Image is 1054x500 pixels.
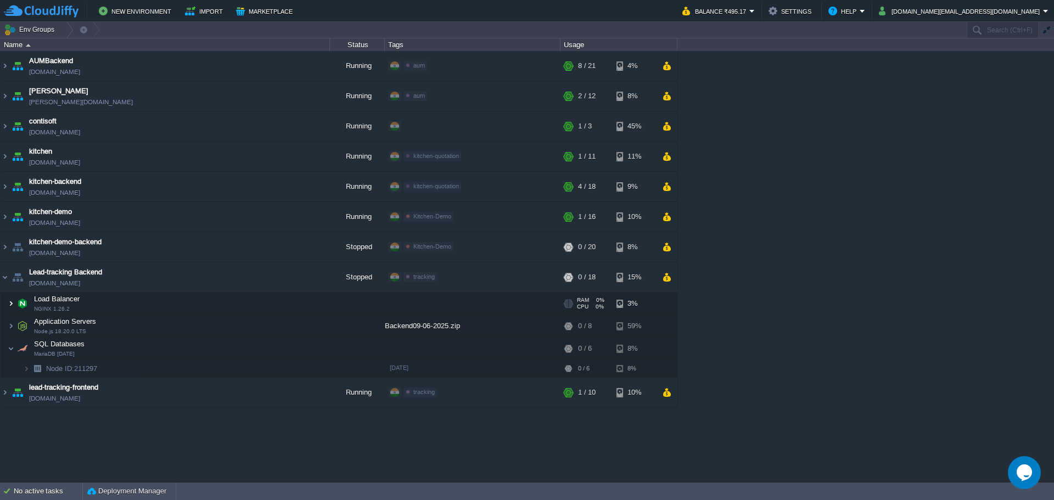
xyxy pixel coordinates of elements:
[45,364,99,373] span: 211297
[413,213,451,220] span: Kitchen-Demo
[15,315,30,337] img: AMDAwAAAACH5BAEAAAAALAAAAAABAAEAAAICRAEAOw==
[46,364,74,373] span: Node ID:
[1,111,9,141] img: AMDAwAAAACH5BAEAAAAALAAAAAABAAEAAAICRAEAOw==
[561,38,677,51] div: Usage
[29,237,102,248] a: kitchen-demo-backend
[616,315,652,337] div: 59%
[34,351,75,357] span: MariaDB [DATE]
[413,153,459,159] span: kitchen-quotation
[1,51,9,81] img: AMDAwAAAACH5BAEAAAAALAAAAAABAAEAAAICRAEAOw==
[29,86,88,97] a: [PERSON_NAME]
[1008,456,1043,489] iframe: chat widget
[29,393,80,404] a: [DOMAIN_NAME]
[578,51,596,81] div: 8 / 21
[23,360,30,377] img: AMDAwAAAACH5BAEAAAAALAAAAAABAAEAAAICRAEAOw==
[30,360,45,377] img: AMDAwAAAACH5BAEAAAAALAAAAAABAAEAAAICRAEAOw==
[15,293,30,314] img: AMDAwAAAACH5BAEAAAAALAAAAAABAAEAAAICRAEAOw==
[578,360,590,377] div: 0 / 6
[879,4,1043,18] button: [DOMAIN_NAME][EMAIL_ADDRESS][DOMAIN_NAME]
[577,304,588,310] span: CPU
[4,22,58,37] button: Env Groups
[1,142,9,171] img: AMDAwAAAACH5BAEAAAAALAAAAAABAAEAAAICRAEAOw==
[330,51,385,81] div: Running
[29,248,80,259] a: [DOMAIN_NAME]
[413,243,451,250] span: Kitchen-Demo
[413,92,425,99] span: aum
[1,232,9,262] img: AMDAwAAAACH5BAEAAAAALAAAAAABAAEAAAICRAEAOw==
[33,295,81,303] a: Load BalancerNGINX 1.26.2
[26,44,31,47] img: AMDAwAAAACH5BAEAAAAALAAAAAABAAEAAAICRAEAOw==
[8,293,14,314] img: AMDAwAAAACH5BAEAAAAALAAAAAABAAEAAAICRAEAOw==
[578,81,596,111] div: 2 / 12
[10,172,25,201] img: AMDAwAAAACH5BAEAAAAALAAAAAABAAEAAAICRAEAOw==
[578,262,596,292] div: 0 / 18
[616,232,652,262] div: 8%
[616,293,652,314] div: 3%
[385,315,560,337] div: Backend09-06-2025.zip
[29,127,80,138] a: [DOMAIN_NAME]
[33,340,86,348] a: SQL DatabasesMariaDB [DATE]
[29,116,57,127] a: contisoft
[33,317,98,325] a: Application ServersNode.js 18.20.0 LTS
[87,486,166,497] button: Deployment Manager
[29,382,98,393] a: lead-tracking-frontend
[682,4,749,18] button: Balance ₹495.17
[413,389,435,395] span: tracking
[616,262,652,292] div: 15%
[616,142,652,171] div: 11%
[10,232,25,262] img: AMDAwAAAACH5BAEAAAAALAAAAAABAAEAAAICRAEAOw==
[330,262,385,292] div: Stopped
[330,232,385,262] div: Stopped
[828,4,860,18] button: Help
[1,378,9,407] img: AMDAwAAAACH5BAEAAAAALAAAAAABAAEAAAICRAEAOw==
[413,183,459,189] span: kitchen-quotation
[8,315,14,337] img: AMDAwAAAACH5BAEAAAAALAAAAAABAAEAAAICRAEAOw==
[29,176,81,187] span: kitchen-backend
[330,81,385,111] div: Running
[1,81,9,111] img: AMDAwAAAACH5BAEAAAAALAAAAAABAAEAAAICRAEAOw==
[616,172,652,201] div: 9%
[45,364,99,373] a: Node ID:211297
[616,378,652,407] div: 10%
[578,232,596,262] div: 0 / 20
[29,97,133,108] a: [PERSON_NAME][DOMAIN_NAME]
[8,338,14,359] img: AMDAwAAAACH5BAEAAAAALAAAAAABAAEAAAICRAEAOw==
[330,172,385,201] div: Running
[29,278,80,289] a: [DOMAIN_NAME]
[593,304,604,310] span: 0%
[593,297,604,304] span: 0%
[4,4,79,18] img: CloudJiffy
[578,172,596,201] div: 4 / 18
[10,111,25,141] img: AMDAwAAAACH5BAEAAAAALAAAAAABAAEAAAICRAEAOw==
[34,328,86,335] span: Node.js 18.20.0 LTS
[29,217,80,228] a: [DOMAIN_NAME]
[33,294,81,304] span: Load Balancer
[616,338,652,359] div: 8%
[185,4,226,18] button: Import
[385,38,560,51] div: Tags
[578,338,592,359] div: 0 / 6
[616,202,652,232] div: 10%
[578,142,596,171] div: 1 / 11
[577,297,589,304] span: RAM
[236,4,296,18] button: Marketplace
[29,206,72,217] a: kitchen-demo
[29,66,80,77] a: [DOMAIN_NAME]
[99,4,175,18] button: New Environment
[29,267,102,278] a: Lead-tracking Backend
[390,364,408,371] span: [DATE]
[33,317,98,326] span: Application Servers
[29,55,73,66] span: AUMBackend
[34,306,70,312] span: NGINX 1.26.2
[10,51,25,81] img: AMDAwAAAACH5BAEAAAAALAAAAAABAAEAAAICRAEAOw==
[29,157,80,168] a: [DOMAIN_NAME]
[616,111,652,141] div: 45%
[330,111,385,141] div: Running
[578,378,596,407] div: 1 / 10
[616,81,652,111] div: 8%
